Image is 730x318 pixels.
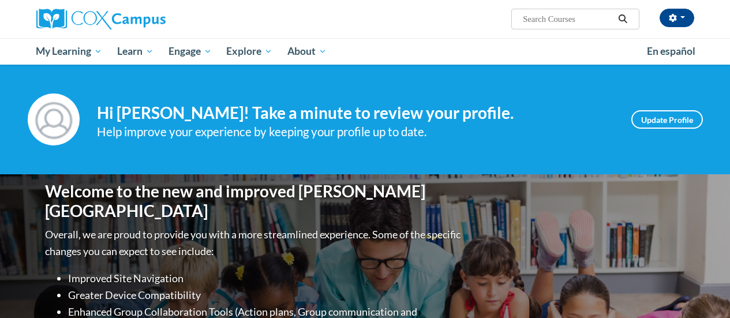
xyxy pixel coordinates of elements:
span: Explore [226,44,272,58]
img: Cox Campus [36,9,166,29]
a: Cox Campus [36,9,244,29]
span: About [287,44,327,58]
button: Search [614,12,631,26]
input: Search Courses [522,12,614,26]
h1: Welcome to the new and improved [PERSON_NAME][GEOGRAPHIC_DATA] [45,182,463,220]
span: Learn [117,44,154,58]
p: Overall, we are proud to provide you with a more streamlined experience. Some of the specific cha... [45,226,463,260]
span: En español [647,45,695,57]
a: Explore [219,38,280,65]
a: Learn [110,38,161,65]
h4: Hi [PERSON_NAME]! Take a minute to review your profile. [97,103,614,123]
a: My Learning [29,38,110,65]
img: Profile Image [28,93,80,145]
div: Main menu [28,38,703,65]
a: Update Profile [631,110,703,129]
div: Help improve your experience by keeping your profile up to date. [97,122,614,141]
a: About [280,38,334,65]
li: Improved Site Navigation [68,270,463,287]
li: Greater Device Compatibility [68,287,463,304]
span: My Learning [36,44,102,58]
span: Engage [169,44,212,58]
button: Account Settings [660,9,694,27]
a: Engage [161,38,219,65]
a: En español [639,39,703,63]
